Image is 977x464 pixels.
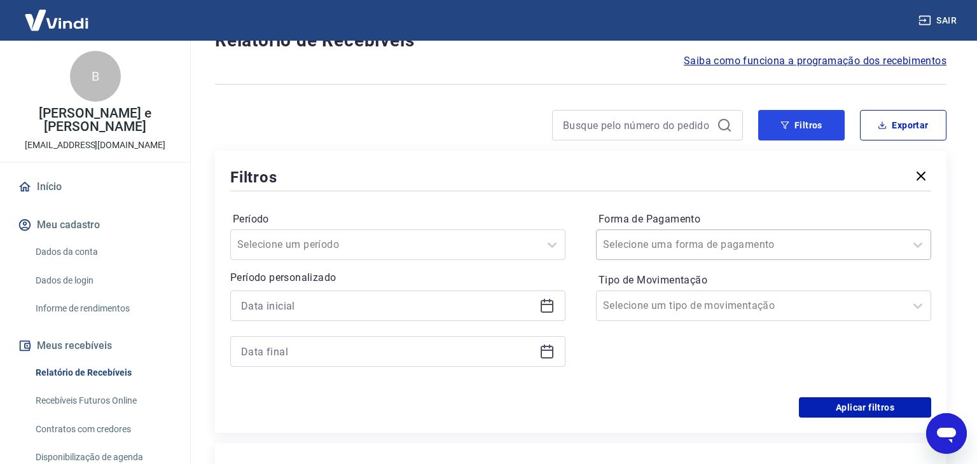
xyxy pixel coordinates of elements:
[25,139,165,152] p: [EMAIL_ADDRESS][DOMAIN_NAME]
[15,173,175,201] a: Início
[70,51,121,102] div: B
[15,211,175,239] button: Meu cadastro
[233,212,563,227] label: Período
[31,416,175,442] a: Contratos com credores
[758,110,845,140] button: Filtros
[241,342,534,361] input: Data final
[860,110,946,140] button: Exportar
[31,388,175,414] a: Recebíveis Futuros Online
[31,360,175,386] a: Relatório de Recebíveis
[916,9,962,32] button: Sair
[599,273,929,288] label: Tipo de Movimentação
[31,268,175,294] a: Dados de login
[31,296,175,322] a: Informe de rendimentos
[230,167,277,188] h5: Filtros
[215,28,946,53] h4: Relatório de Recebíveis
[563,116,712,135] input: Busque pelo número do pedido
[241,296,534,315] input: Data inicial
[599,212,929,227] label: Forma de Pagamento
[926,413,967,454] iframe: Botão para abrir a janela de mensagens
[31,239,175,265] a: Dados da conta
[230,270,565,285] p: Período personalizado
[10,107,180,133] p: [PERSON_NAME] e [PERSON_NAME]
[15,332,175,360] button: Meus recebíveis
[799,397,931,418] button: Aplicar filtros
[684,53,946,69] a: Saiba como funciona a programação dos recebimentos
[15,1,98,39] img: Vindi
